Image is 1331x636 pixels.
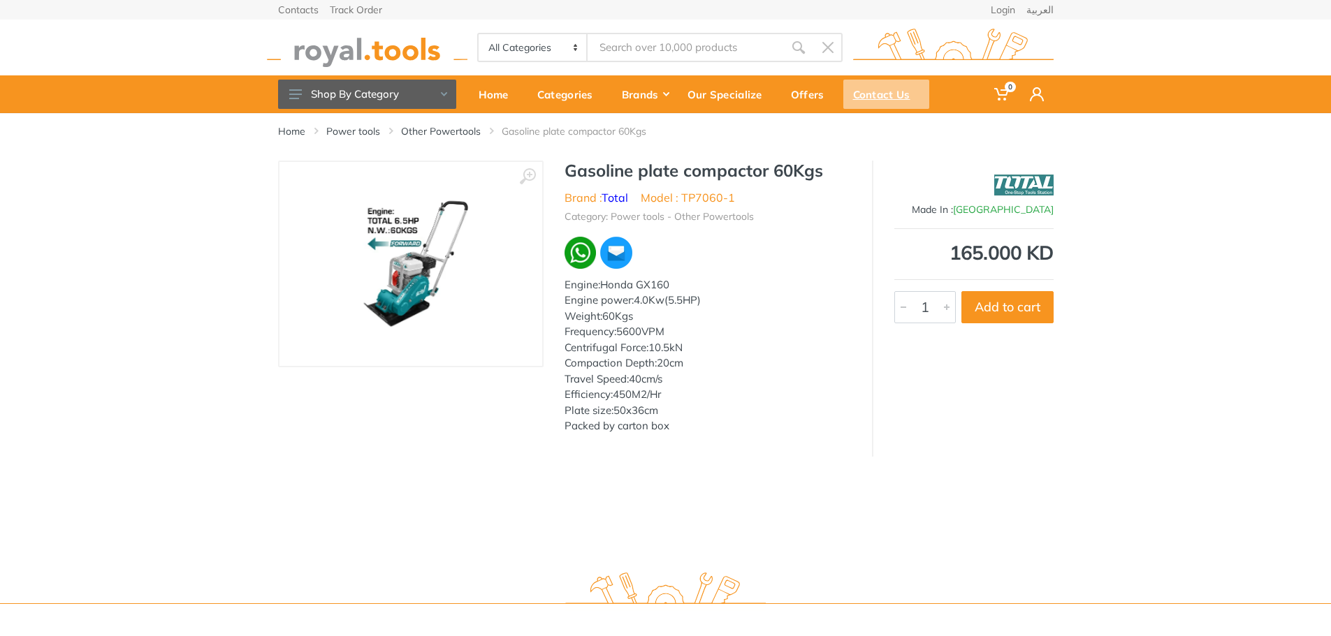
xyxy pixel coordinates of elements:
a: Categories [528,75,612,113]
a: العربية [1026,5,1054,15]
a: Contacts [278,5,319,15]
li: Model : TP7060-1 [641,189,735,206]
input: Site search [588,33,783,62]
div: Travel Speed:40cm/s [565,371,851,387]
a: 0 [984,75,1020,113]
button: Shop By Category [278,80,456,109]
select: Category [479,34,588,61]
a: Home [278,124,305,138]
div: Home [469,80,528,109]
img: Total [994,168,1054,202]
a: Other Powertools [401,124,481,138]
li: Gasoline plate compactor 60Kgs [502,124,667,138]
span: 0 [1005,82,1016,92]
img: royal.tools Logo [565,572,766,611]
h1: Gasoline plate compactor 60Kgs [565,161,851,181]
a: Contact Us [843,75,929,113]
div: Engine:Honda GX160 [565,277,851,293]
img: wa.webp [565,237,597,269]
div: Our Specialize [678,80,781,109]
div: Compaction Depth:20cm [565,355,851,371]
div: Packed by carton box [565,418,851,434]
a: Track Order [330,5,382,15]
a: Power tools [326,124,380,138]
a: Home [469,75,528,113]
div: Plate size:50x36cm [565,403,851,419]
div: Frequency:5600VPM [565,324,851,340]
a: Login [991,5,1015,15]
div: Efficiency:450M2/Hr [565,387,851,403]
div: Made In : [894,202,1054,217]
div: Engine power:4.0Kw(5.5HP) [565,293,851,309]
div: Brands [612,80,678,109]
div: 165.000 KD [894,243,1054,262]
div: Categories [528,80,612,109]
div: Centrifugal Force:10.5kN [565,340,851,356]
a: Offers [781,75,843,113]
span: [GEOGRAPHIC_DATA] [953,203,1054,216]
button: Add to cart [961,291,1054,323]
nav: breadcrumb [278,124,1054,138]
img: royal.tools Logo [853,29,1054,67]
a: Total [602,191,628,205]
li: Category: Power tools - Other Powertools [565,209,754,224]
img: royal.tools Logo [267,29,467,67]
div: Weight:60Kgs [565,309,851,325]
div: Offers [781,80,843,109]
div: Contact Us [843,80,929,109]
img: Royal Tools - Gasoline plate compactor 60Kgs [333,176,489,352]
img: ma.webp [599,235,634,270]
a: Our Specialize [678,75,781,113]
li: Brand : [565,189,628,206]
